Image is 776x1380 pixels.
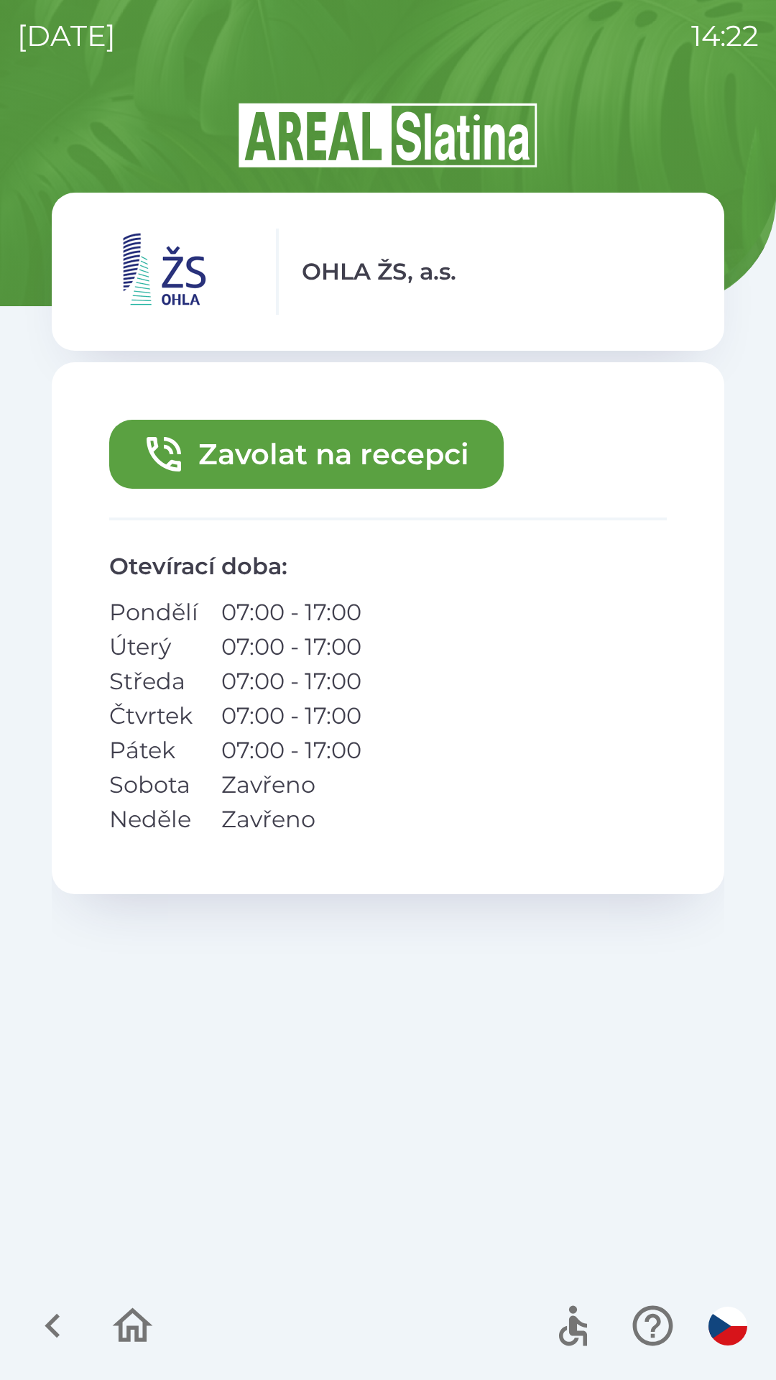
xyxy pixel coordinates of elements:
[691,14,759,57] p: 14:22
[221,664,361,699] p: 07:00 - 17:00
[221,630,361,664] p: 07:00 - 17:00
[109,733,198,768] p: Pátek
[109,664,198,699] p: Středa
[221,802,361,837] p: Zavřeno
[109,802,198,837] p: Neděle
[109,699,198,733] p: Čtvrtek
[80,229,253,315] img: 95230cbc-907d-4dce-b6ee-20bf32430970.png
[221,768,361,802] p: Zavřeno
[109,549,667,584] p: Otevírací doba :
[221,595,361,630] p: 07:00 - 17:00
[221,699,361,733] p: 07:00 - 17:00
[708,1307,747,1345] img: cs flag
[52,101,724,170] img: Logo
[17,14,116,57] p: [DATE]
[302,254,456,289] p: OHLA ŽS, a.s.
[109,630,198,664] p: Úterý
[109,595,198,630] p: Pondělí
[221,733,361,768] p: 07:00 - 17:00
[109,768,198,802] p: Sobota
[109,420,504,489] button: Zavolat na recepci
